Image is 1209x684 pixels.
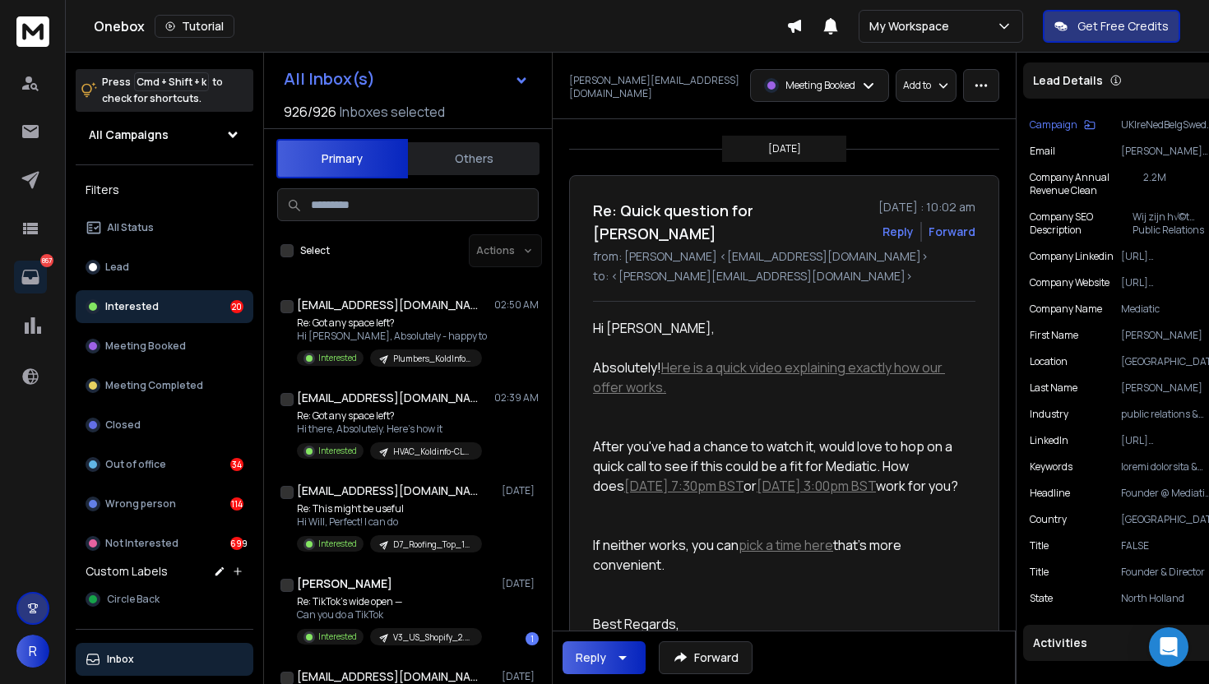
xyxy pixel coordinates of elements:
[230,497,243,511] div: 114
[297,595,482,608] p: Re: TikTok’s wide open —
[502,670,539,683] p: [DATE]
[297,317,487,330] p: Re: Got any space left?
[659,641,753,674] button: Forward
[593,268,975,284] p: to: <[PERSON_NAME][EMAIL_ADDRESS][DOMAIN_NAME]>
[105,497,176,511] p: Wrong person
[76,178,253,201] h3: Filters
[284,71,375,87] h1: All Inbox(s)
[107,221,154,234] p: All Status
[107,593,160,606] span: Circle Back
[878,199,975,215] p: [DATE] : 10:02 am
[318,538,357,550] p: Interested
[14,261,47,293] a: 867
[563,641,646,674] button: Reply
[1033,72,1103,89] p: Lead Details
[1030,118,1077,132] p: Campaign
[318,352,357,364] p: Interested
[1030,487,1070,500] p: Headline
[593,437,962,496] p: After you've had a chance to watch it, would love to hop on a quick call to see if this could be ...
[297,409,482,423] p: Re: Got any space left?
[340,102,445,122] h3: Inboxes selected
[297,502,482,515] p: Re: This might be useful
[1030,592,1053,605] p: State
[76,643,253,676] button: Inbox
[76,409,253,441] button: Closed
[576,649,606,666] div: Reply
[1030,513,1067,526] p: Country
[1030,210,1133,237] p: Company SEO Description
[297,330,487,343] p: Hi [PERSON_NAME], Absolutely - happy to
[76,211,253,244] button: All Status
[16,635,49,668] button: R
[76,488,253,520] button: Wrong person114
[105,300,159,313] p: Interested
[76,330,253,363] button: Meeting Booked
[284,102,336,122] span: 926 / 926
[1030,381,1077,395] p: Last Name
[76,527,253,560] button: Not Interested699
[102,74,223,107] p: Press to check for shortcuts.
[785,79,855,92] p: Meeting Booked
[593,358,962,397] p: Absolutely!
[318,445,357,457] p: Interested
[393,631,472,644] p: V3_US_Shopify_2.5M-100M-CLEANED-D2C
[297,297,478,313] h1: [EMAIL_ADDRESS][DOMAIN_NAME]
[494,298,539,312] p: 02:50 AM
[1030,329,1078,342] p: First Name
[1077,18,1169,35] p: Get Free Credits
[393,353,472,365] p: Plumbers_KoldInfo-CLEANED
[105,379,203,392] p: Meeting Completed
[1030,355,1068,368] p: location
[526,632,539,645] div: 1
[76,369,253,402] button: Meeting Completed
[230,458,243,471] div: 34
[593,535,962,575] p: If neither works, you can that's more convenient.
[1030,434,1068,447] p: LinkedIn
[1030,408,1068,421] p: industry
[276,139,408,178] button: Primary
[903,79,931,92] p: Add to
[757,477,876,495] a: [DATE] 3:00pm BST
[297,575,392,592] h1: [PERSON_NAME]
[76,583,253,616] button: Circle Back
[393,446,472,458] p: HVAC_Koldinfo-CLEANED
[134,72,209,91] span: Cmd + Shift + k
[76,290,253,323] button: Interested20
[155,15,234,38] button: Tutorial
[569,74,740,100] p: [PERSON_NAME][EMAIL_ADDRESS][DOMAIN_NAME]
[624,477,743,495] a: [DATE] 7:30pm BST
[297,390,478,406] h1: [EMAIL_ADDRESS][DOMAIN_NAME]
[297,608,482,622] p: Can you do a TikTok
[105,458,166,471] p: Out of office
[1030,145,1055,158] p: Email
[1030,276,1109,289] p: Company Website
[271,62,542,95] button: All Inbox(s)
[1030,118,1096,132] button: Campaign
[494,391,539,404] p: 02:39 AM
[318,631,357,643] p: Interested
[86,563,168,580] h3: Custom Labels
[1030,303,1102,316] p: Company Name
[297,423,482,436] p: Hi there, Absolutely. Here's how it
[593,199,869,245] h1: Re: Quick question for [PERSON_NAME]
[89,127,169,143] h1: All Campaigns
[502,484,539,497] p: [DATE]
[593,248,975,265] p: from: [PERSON_NAME] <[EMAIL_ADDRESS][DOMAIN_NAME]>
[297,515,482,529] p: Hi Will, Perfect! I can do
[869,18,956,35] p: My Workspace
[230,537,243,550] div: 699
[76,251,253,284] button: Lead
[768,142,801,155] p: [DATE]
[929,224,975,240] div: Forward
[105,537,178,550] p: Not Interested
[739,536,833,554] a: pick a time here
[408,141,540,177] button: Others
[105,340,186,353] p: Meeting Booked
[107,653,134,666] p: Inbox
[593,358,945,396] a: Here is a quick video explaining exactly how our offer works.
[1030,460,1072,474] p: Keywords
[1030,566,1049,579] p: Title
